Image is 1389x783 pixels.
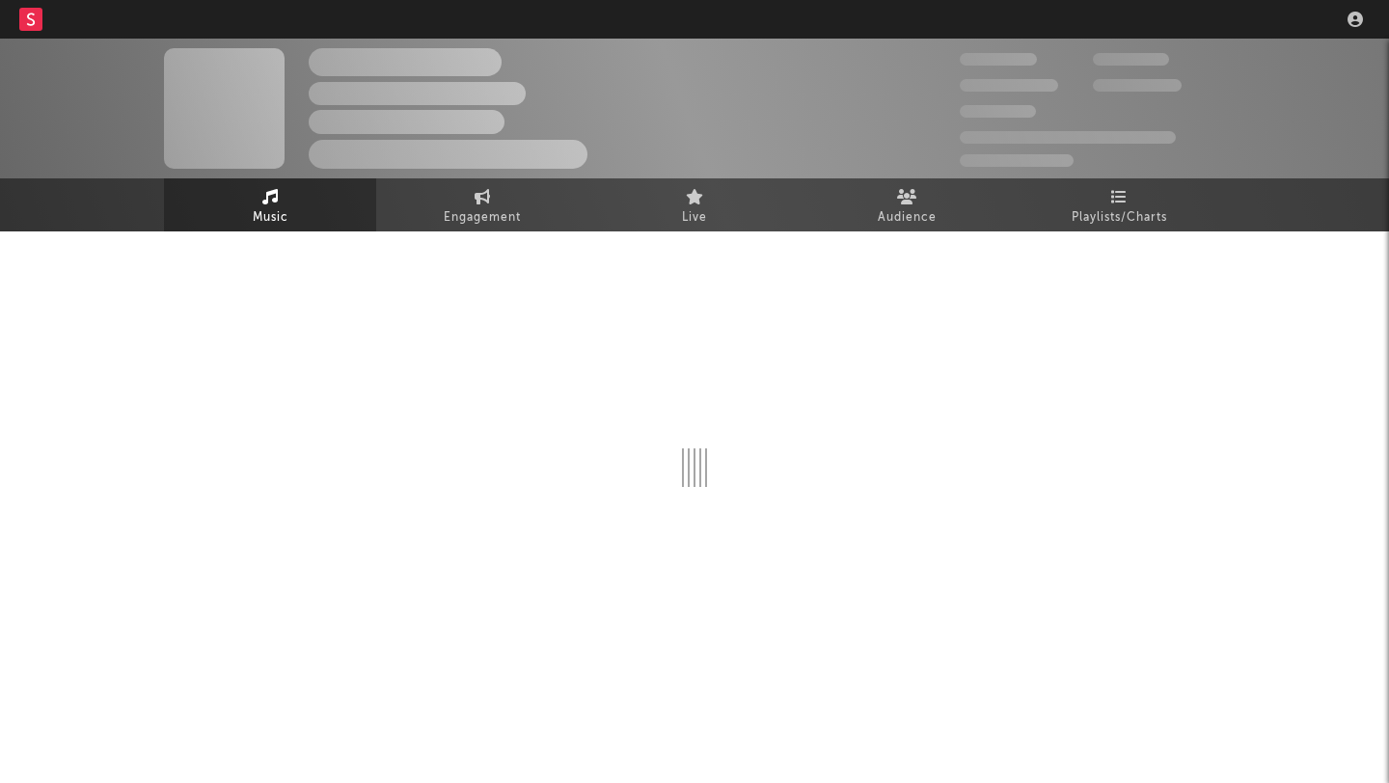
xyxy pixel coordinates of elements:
a: Music [164,178,376,231]
a: Engagement [376,178,588,231]
span: Audience [878,206,937,229]
span: Playlists/Charts [1072,206,1167,229]
span: 100,000 [960,105,1036,118]
a: Audience [801,178,1013,231]
a: Playlists/Charts [1013,178,1225,231]
span: Engagement [444,206,521,229]
span: Music [253,206,288,229]
span: 100,000 [1093,53,1169,66]
span: 1,000,000 [1093,79,1182,92]
span: Jump Score: 85.0 [960,154,1074,167]
span: 300,000 [960,53,1037,66]
span: 50,000,000 Monthly Listeners [960,131,1176,144]
a: Live [588,178,801,231]
span: 50,000,000 [960,79,1058,92]
span: Live [682,206,707,229]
